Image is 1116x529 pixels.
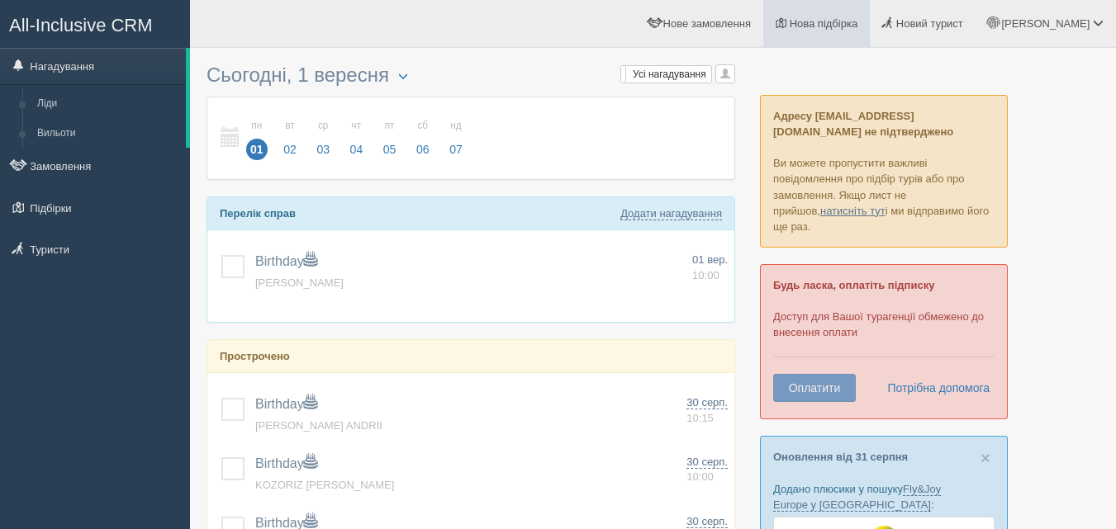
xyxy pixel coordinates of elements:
[686,455,728,485] a: 30 серп. 10:00
[981,449,990,466] button: Close
[445,119,467,133] small: нд
[379,119,401,133] small: пт
[876,374,990,402] a: Потрібна допомога
[255,456,317,470] a: Birthday
[9,15,153,35] span: All-Inclusive CRM
[760,95,1008,248] p: Ви можете пропустити важливі повідомлення про підбір турів або про замовлення. Якщо лист не прийш...
[220,350,290,362] b: Прострочено
[760,264,1008,419] div: Доступ для Вашої турагенції обмежено до внесення оплати
[1,1,189,46] a: All-Inclusive CRM
[341,110,373,167] a: чт 04
[896,17,963,30] span: Новий турист
[686,470,714,483] span: 10:00
[692,253,728,266] span: 01 вер.
[241,110,273,167] a: пн 01
[773,374,856,402] button: Оплатити
[379,139,401,160] span: 05
[407,110,439,167] a: сб 06
[30,119,186,149] a: Вильоти
[255,397,317,411] a: Birthday
[773,451,908,463] a: Оновлення від 31 серпня
[686,515,728,528] span: 30 серп.
[412,119,434,133] small: сб
[30,89,186,119] a: Ліди
[981,448,990,467] span: ×
[374,110,406,167] a: пт 05
[620,207,722,220] a: Додати нагадування
[445,139,467,160] span: 07
[773,110,953,138] b: Адресу [EMAIL_ADDRESS][DOMAIN_NAME] не підтверджено
[773,279,934,291] b: Будь ласка, оплатіть підписку
[692,269,719,281] span: 10:00
[246,139,268,160] span: 01
[773,481,995,512] p: Додано плюсики у пошуку :
[686,412,714,424] span: 10:15
[255,254,317,268] a: Birthday
[633,68,706,80] span: Усі нагадування
[820,205,886,217] a: натисніть тут
[346,139,368,160] span: 04
[246,119,268,133] small: пн
[255,419,382,432] a: [PERSON_NAME] ANDRII
[312,119,334,133] small: ср
[279,119,301,133] small: вт
[440,110,468,167] a: нд 07
[412,139,434,160] span: 06
[663,17,751,30] span: Нове замовлення
[312,139,334,160] span: 03
[692,253,728,283] a: 01 вер. 10:00
[279,139,301,160] span: 02
[220,207,296,220] b: Перелік справ
[1001,17,1090,30] span: [PERSON_NAME]
[274,110,306,167] a: вт 02
[773,483,941,512] a: Fly&Joy Europe у [GEOGRAPHIC_DATA]
[255,479,394,491] a: KOZORIZ [PERSON_NAME]
[790,17,858,30] span: Нова підбірка
[346,119,368,133] small: чт
[686,456,728,469] span: 30 серп.
[307,110,339,167] a: ср 03
[686,396,728,409] span: 30 серп.
[255,276,344,289] a: [PERSON_NAME]
[686,395,728,426] a: 30 серп. 10:15
[207,64,735,88] h3: Сьогодні, 1 вересня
